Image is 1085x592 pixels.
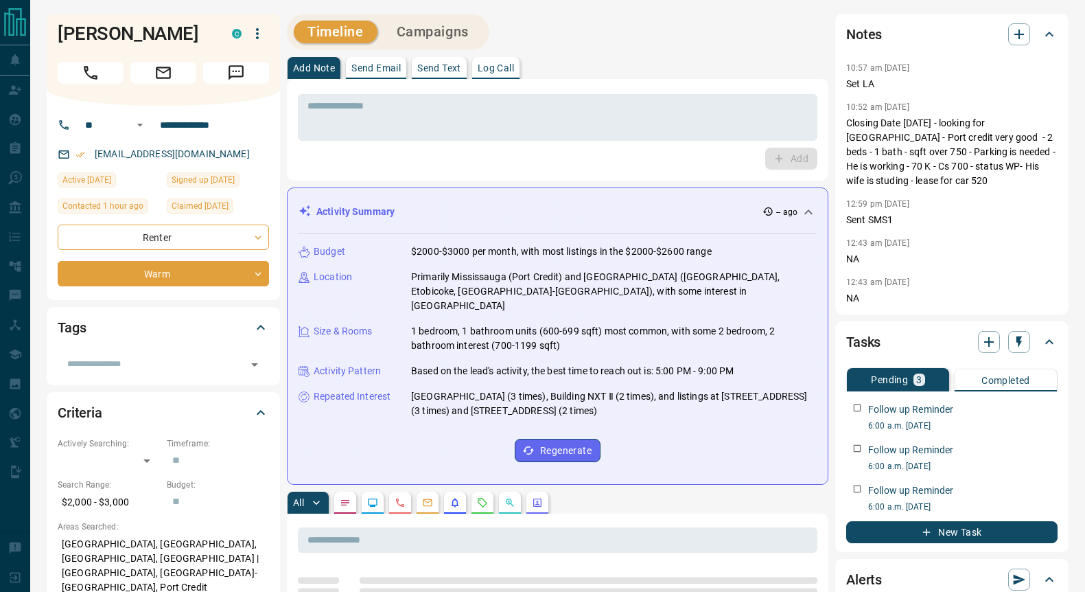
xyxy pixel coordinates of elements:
[367,497,378,508] svg: Lead Browsing Activity
[981,376,1030,385] p: Completed
[846,77,1058,91] p: Set LA
[871,375,908,385] p: Pending
[340,497,351,508] svg: Notes
[294,21,377,43] button: Timeline
[846,326,1058,358] div: Tasks
[916,375,922,385] p: 3
[450,497,460,508] svg: Listing Alerts
[504,497,515,508] svg: Opportunities
[846,277,909,287] p: 12:43 am [DATE]
[846,331,880,353] h2: Tasks
[846,569,882,591] h2: Alerts
[167,198,269,218] div: Wed Aug 06 2025
[846,521,1058,543] button: New Task
[232,29,242,38] div: condos.ca
[417,63,461,73] p: Send Text
[846,116,1058,188] p: Closing Date [DATE] - looking for [GEOGRAPHIC_DATA] - Port credit very good - 2 beds - 1 bath - s...
[167,479,269,491] p: Budget:
[58,479,160,491] p: Search Range:
[58,396,269,429] div: Criteria
[95,148,250,159] a: [EMAIL_ADDRESS][DOMAIN_NAME]
[58,521,269,533] p: Areas Searched:
[62,173,111,187] span: Active [DATE]
[411,270,817,313] p: Primarily Mississauga (Port Credit) and [GEOGRAPHIC_DATA] ([GEOGRAPHIC_DATA], Etobicoke, [GEOGRAP...
[75,150,85,159] svg: Email Verified
[314,270,352,284] p: Location
[130,62,196,84] span: Email
[172,199,229,213] span: Claimed [DATE]
[58,23,211,45] h1: [PERSON_NAME]
[58,261,269,286] div: Warm
[132,117,148,133] button: Open
[58,402,102,424] h2: Criteria
[868,420,1058,432] p: 6:00 a.m. [DATE]
[846,199,909,209] p: 12:59 pm [DATE]
[58,62,124,84] span: Call
[314,364,381,378] p: Activity Pattern
[411,324,817,353] p: 1 bedroom, 1 bathroom units (600-699 sqft) most common, with some 2 bedroom, 2 bathroom interest ...
[351,63,401,73] p: Send Email
[58,172,160,192] div: Mon Oct 13 2025
[846,291,1058,306] p: NA
[299,199,817,225] div: Activity Summary-- ago
[245,355,264,374] button: Open
[395,497,406,508] svg: Calls
[868,402,953,417] p: Follow up Reminder
[868,501,1058,513] p: 6:00 a.m. [DATE]
[172,173,235,187] span: Signed up [DATE]
[314,389,390,404] p: Repeated Interest
[58,437,160,450] p: Actively Searching:
[846,252,1058,266] p: NA
[167,437,269,450] p: Timeframe:
[58,317,86,339] h2: Tags
[846,18,1058,51] div: Notes
[383,21,482,43] button: Campaigns
[846,23,882,45] h2: Notes
[314,324,373,339] p: Size & Rooms
[846,238,909,248] p: 12:43 am [DATE]
[316,205,395,219] p: Activity Summary
[478,63,514,73] p: Log Call
[422,497,433,508] svg: Emails
[868,483,953,498] p: Follow up Reminder
[411,389,817,418] p: [GEOGRAPHIC_DATA] (3 times), Building NXT Ⅱ (2 times), and listings at [STREET_ADDRESS] (3 times)...
[203,62,269,84] span: Message
[868,460,1058,473] p: 6:00 a.m. [DATE]
[314,244,345,259] p: Budget
[58,491,160,514] p: $2,000 - $3,000
[776,206,797,218] p: -- ago
[532,497,543,508] svg: Agent Actions
[477,497,488,508] svg: Requests
[868,443,953,457] p: Follow up Reminder
[58,225,269,250] div: Renter
[846,213,1058,227] p: Sent SMS1
[411,244,712,259] p: $2000-$3000 per month, with most listings in the $2000-$2600 range
[846,63,909,73] p: 10:57 am [DATE]
[58,311,269,344] div: Tags
[411,364,734,378] p: Based on the lead's activity, the best time to reach out is: 5:00 PM - 9:00 PM
[515,439,600,462] button: Regenerate
[293,63,335,73] p: Add Note
[167,172,269,192] div: Mon Jul 21 2025
[293,498,304,508] p: All
[62,199,143,213] span: Contacted 1 hour ago
[58,198,160,218] div: Wed Oct 15 2025
[846,102,909,112] p: 10:52 am [DATE]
